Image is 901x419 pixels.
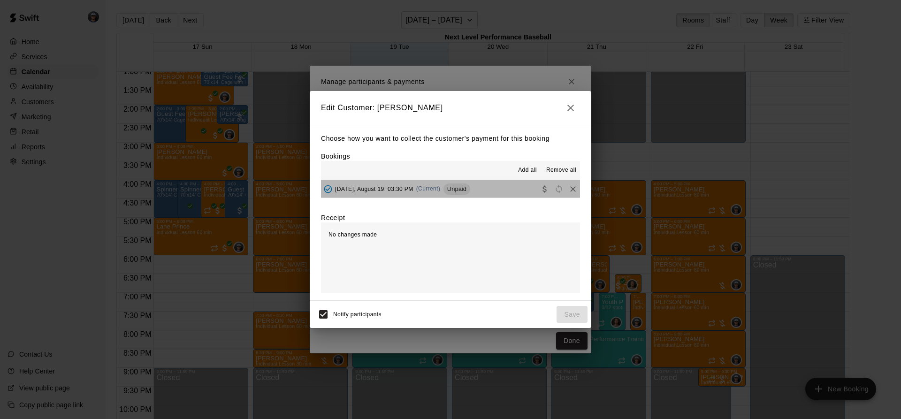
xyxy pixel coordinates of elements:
[538,185,552,192] span: Collect payment
[321,182,335,196] button: Added - Collect Payment
[512,163,542,178] button: Add all
[321,213,345,222] label: Receipt
[566,185,580,192] span: Remove
[416,185,441,192] span: (Current)
[552,185,566,192] span: Reschedule
[518,166,537,175] span: Add all
[310,91,591,125] h2: Edit Customer: [PERSON_NAME]
[321,152,350,160] label: Bookings
[443,185,470,192] span: Unpaid
[328,231,377,238] span: No changes made
[321,180,580,198] button: Added - Collect Payment[DATE], August 19: 03:30 PM(Current)UnpaidCollect paymentRescheduleRemove
[546,166,576,175] span: Remove all
[335,185,413,192] span: [DATE], August 19: 03:30 PM
[333,311,382,318] span: Notify participants
[321,133,580,145] p: Choose how you want to collect the customer's payment for this booking
[542,163,580,178] button: Remove all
